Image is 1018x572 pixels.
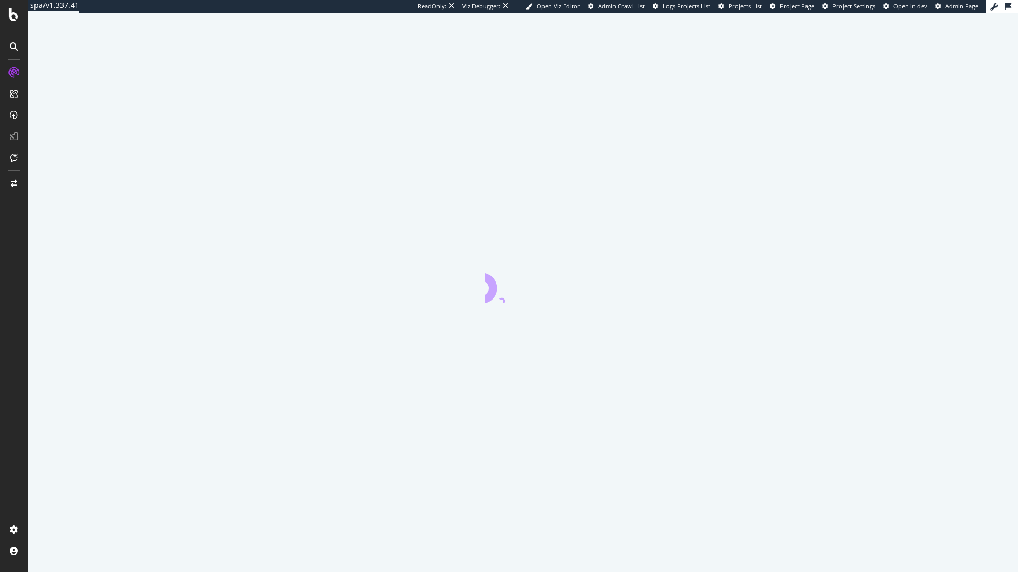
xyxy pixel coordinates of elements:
[718,2,762,11] a: Projects List
[537,2,580,10] span: Open Viz Editor
[663,2,710,10] span: Logs Projects List
[485,265,561,303] div: animation
[653,2,710,11] a: Logs Projects List
[418,2,446,11] div: ReadOnly:
[526,2,580,11] a: Open Viz Editor
[770,2,814,11] a: Project Page
[729,2,762,10] span: Projects List
[462,2,501,11] div: Viz Debugger:
[832,2,875,10] span: Project Settings
[780,2,814,10] span: Project Page
[935,2,978,11] a: Admin Page
[822,2,875,11] a: Project Settings
[893,2,927,10] span: Open in dev
[883,2,927,11] a: Open in dev
[588,2,645,11] a: Admin Crawl List
[598,2,645,10] span: Admin Crawl List
[945,2,978,10] span: Admin Page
